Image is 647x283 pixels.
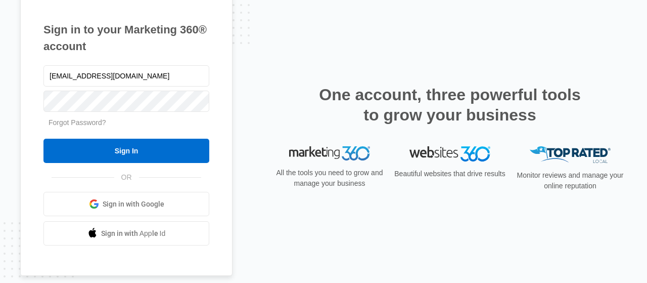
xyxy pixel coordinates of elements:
[316,85,584,125] h2: One account, three powerful tools to grow your business
[514,170,627,191] p: Monitor reviews and manage your online reputation
[114,172,139,183] span: OR
[43,192,209,216] a: Sign in with Google
[393,169,506,179] p: Beautiful websites that drive results
[101,228,166,239] span: Sign in with Apple Id
[273,168,386,189] p: All the tools you need to grow and manage your business
[49,118,106,127] a: Forgot Password?
[103,199,164,210] span: Sign in with Google
[43,65,209,87] input: Email
[43,21,209,55] h1: Sign in to your Marketing 360® account
[289,146,370,160] img: Marketing 360
[43,139,209,163] input: Sign In
[409,146,490,161] img: Websites 360
[43,221,209,246] a: Sign in with Apple Id
[530,146,611,163] img: Top Rated Local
